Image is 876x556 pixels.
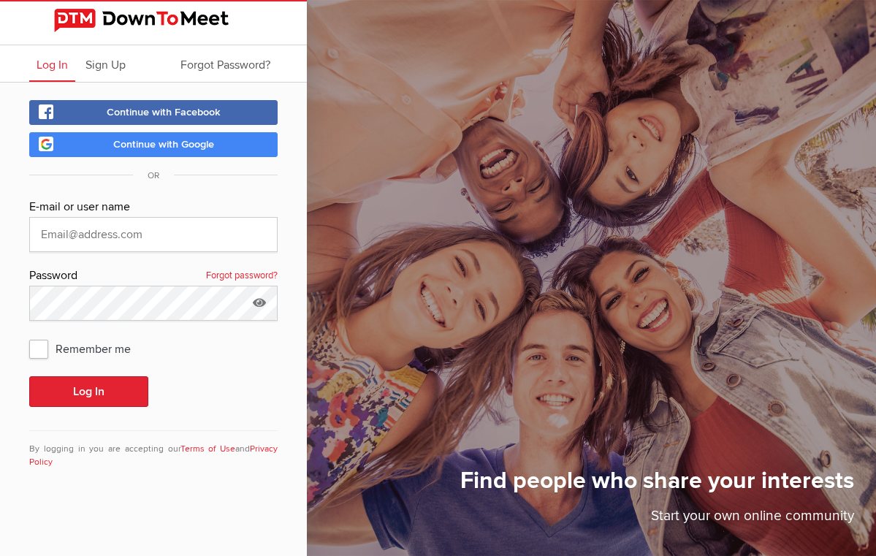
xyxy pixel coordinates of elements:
span: Sign Up [85,58,126,72]
a: Sign Up [78,45,133,82]
a: Log In [29,45,75,82]
a: Forgot Password? [173,45,278,82]
a: Continue with Facebook [29,100,278,125]
h1: Find people who share your interests [460,466,854,506]
span: OR [133,170,174,181]
a: Terms of Use [180,443,236,454]
div: E-mail or user name [29,198,278,217]
span: Log In [37,58,68,72]
span: Remember me [29,335,145,362]
div: By logging in you are accepting our and [29,430,278,469]
img: DownToMeet [54,9,253,32]
span: Forgot Password? [180,58,270,72]
span: Continue with Facebook [107,106,221,118]
a: Forgot password? [206,267,278,286]
div: Password [29,267,278,286]
a: Continue with Google [29,132,278,157]
input: Email@address.com [29,217,278,252]
span: Continue with Google [113,138,214,151]
button: Log In [29,376,148,407]
p: Start your own online community [460,506,854,534]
